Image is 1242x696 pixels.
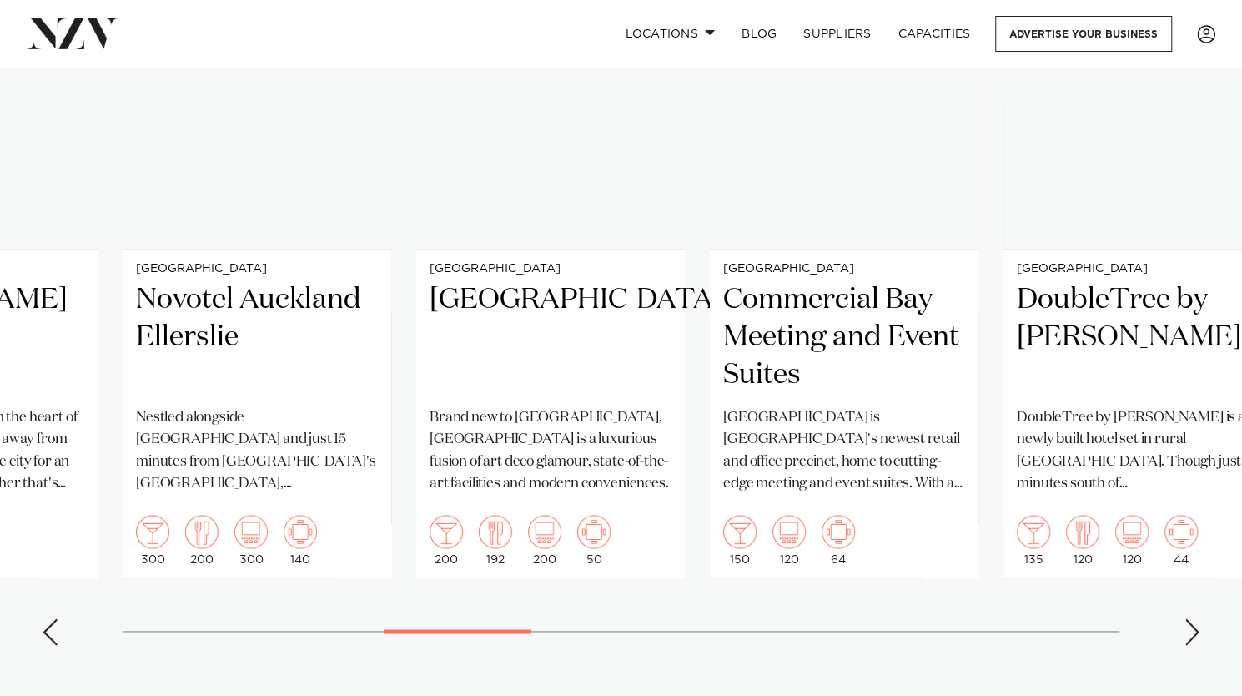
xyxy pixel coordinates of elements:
[284,515,317,565] div: 140
[430,515,463,565] div: 200
[772,515,806,548] img: theatre.png
[1017,515,1050,548] img: cocktail.png
[430,263,671,275] small: [GEOGRAPHIC_DATA]
[728,16,790,52] a: BLOG
[136,263,378,275] small: [GEOGRAPHIC_DATA]
[1115,515,1149,565] div: 120
[430,407,671,495] p: Brand new to [GEOGRAPHIC_DATA], [GEOGRAPHIC_DATA] is a luxurious fusion of art deco glamour, stat...
[1164,515,1198,565] div: 44
[479,515,512,548] img: dining.png
[577,515,611,548] img: meeting.png
[284,515,317,548] img: meeting.png
[430,515,463,548] img: cocktail.png
[185,515,219,548] img: dining.png
[723,515,757,565] div: 150
[136,515,169,548] img: cocktail.png
[27,18,118,48] img: nzv-logo.png
[723,281,965,394] h2: Commercial Bay Meeting and Event Suites
[234,515,268,565] div: 300
[822,515,855,548] img: meeting.png
[430,281,671,394] h2: [GEOGRAPHIC_DATA]
[1115,515,1149,548] img: theatre.png
[136,515,169,565] div: 300
[790,16,884,52] a: SUPPLIERS
[1164,515,1198,548] img: meeting.png
[479,515,512,565] div: 192
[577,515,611,565] div: 50
[885,16,984,52] a: Capacities
[1066,515,1099,565] div: 120
[723,407,965,495] p: [GEOGRAPHIC_DATA] is [GEOGRAPHIC_DATA]'s newest retail and office precinct, home to cutting-edge ...
[995,16,1172,52] a: Advertise your business
[1017,515,1050,565] div: 135
[234,515,268,548] img: theatre.png
[1066,515,1099,548] img: dining.png
[822,515,855,565] div: 64
[185,515,219,565] div: 200
[528,515,561,565] div: 200
[136,281,378,394] h2: Novotel Auckland Ellerslie
[528,515,561,548] img: theatre.png
[723,515,757,548] img: cocktail.png
[723,263,965,275] small: [GEOGRAPHIC_DATA]
[772,515,806,565] div: 120
[136,407,378,495] p: Nestled alongside [GEOGRAPHIC_DATA] and just 15 minutes from [GEOGRAPHIC_DATA]'s [GEOGRAPHIC_DATA...
[611,16,728,52] a: Locations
